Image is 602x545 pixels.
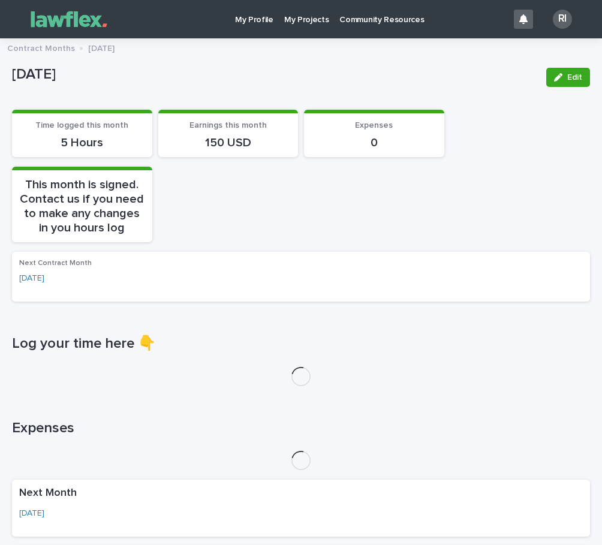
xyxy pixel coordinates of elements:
[19,177,145,235] p: This month is signed. Contact us if you need to make any changes in you hours log
[311,136,437,150] p: 0
[35,121,128,130] span: Time logged this month
[546,68,590,87] button: Edit
[12,420,590,437] h1: Expenses
[12,335,590,353] h1: Log your time here 👇
[165,136,291,150] p: 150 USD
[19,507,44,520] a: [DATE]
[553,10,572,29] div: RI
[12,66,537,83] p: [DATE]
[19,487,77,500] h2: Next Month
[88,41,115,54] p: [DATE]
[7,41,75,54] p: Contract Months
[355,121,393,130] span: Expenses
[19,260,92,267] span: Next Contract Month
[189,121,267,130] span: Earnings this month
[24,7,114,31] img: Gnvw4qrBSHOAfo8VMhG6
[567,73,582,82] span: Edit
[19,272,44,285] a: [DATE]
[19,136,145,150] p: 5 Hours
